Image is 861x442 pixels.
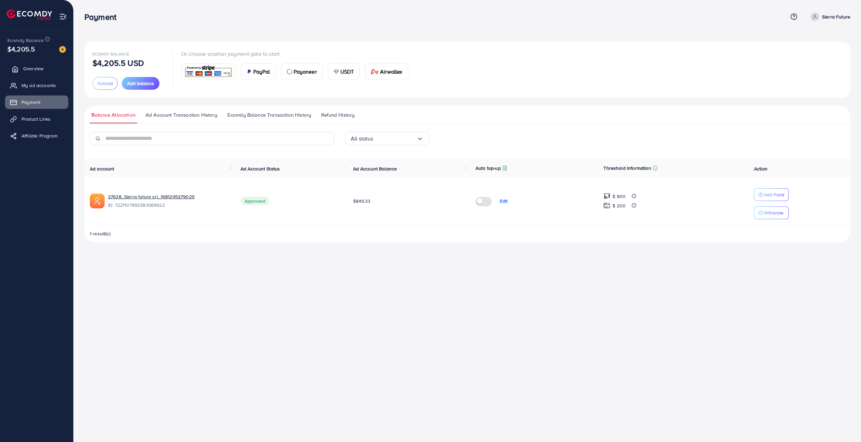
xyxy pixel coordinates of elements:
[754,188,789,201] button: Add Fund
[5,62,68,75] a: Overview
[90,230,111,237] span: 1 result(s)
[7,44,35,54] span: $4,205.5
[808,12,850,21] a: Sierra Future
[764,191,784,199] p: Add Fund
[373,133,417,144] input: Search for option
[822,13,850,21] p: Sierra Future
[22,116,50,122] span: Product Links
[227,111,311,119] span: Ecomdy Balance Transaction History
[59,13,67,21] img: menu
[754,165,768,172] span: Action
[90,165,114,172] span: Ad account
[328,63,360,80] a: cardUSDT
[281,63,323,80] a: cardPayoneer
[365,63,408,80] a: cardAirwallex
[127,80,154,87] span: Add balance
[247,69,252,74] img: card
[287,69,292,74] img: card
[612,192,626,200] p: $ 800
[7,37,44,44] span: Ecomdy Balance
[22,82,56,89] span: My ad accounts
[500,197,508,205] p: Edit
[90,194,105,208] img: ic-ads-acc.e4c84228.svg
[108,193,194,200] a: 27628_Sierra future srl_1681295279029
[603,193,610,200] img: top-up amount
[91,111,136,119] span: Balance Allocation
[5,112,68,126] a: Product Links
[603,164,651,172] p: Threshold information
[59,46,66,53] img: image
[108,202,230,208] span: ID: 7221107992383569922
[84,12,122,22] h3: Payment
[351,133,373,144] span: All status
[22,99,40,106] span: Payment
[181,64,235,80] a: card
[764,209,783,217] p: Withdraw
[241,63,276,80] a: cardPayPal
[353,165,397,172] span: Ad Account Balance
[253,68,270,76] span: PayPal
[108,193,230,209] div: <span class='underline'>27628_Sierra future srl_1681295279029</span></br>7221107992383569922
[98,80,113,87] span: Refund
[22,132,58,139] span: Affiliate Program
[345,132,429,145] div: Search for option
[181,50,414,58] p: Or choose another payment gate to start
[294,68,317,76] span: Payoneer
[476,164,501,172] p: Auto top-up
[184,65,233,79] img: card
[240,197,269,205] span: Approved
[832,412,856,437] iframe: Chat
[603,202,610,209] img: top-up amount
[5,129,68,143] a: Affiliate Program
[146,111,217,119] span: Ad Account Transaction History
[612,202,626,210] p: $ 200
[5,95,68,109] a: Payment
[754,206,789,219] button: Withdraw
[92,59,144,67] p: $4,205.5 USD
[353,198,371,204] span: $849.33
[92,51,129,57] span: Ecomdy Balance
[5,79,68,92] a: My ad accounts
[240,165,280,172] span: Ad Account Status
[92,77,118,90] button: Refund
[380,68,402,76] span: Airwallex
[321,111,354,119] span: Refund History
[7,9,52,20] img: logo
[340,68,354,76] span: USDT
[122,77,159,90] button: Add balance
[334,69,339,74] img: card
[23,65,43,72] span: Overview
[371,69,379,74] img: card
